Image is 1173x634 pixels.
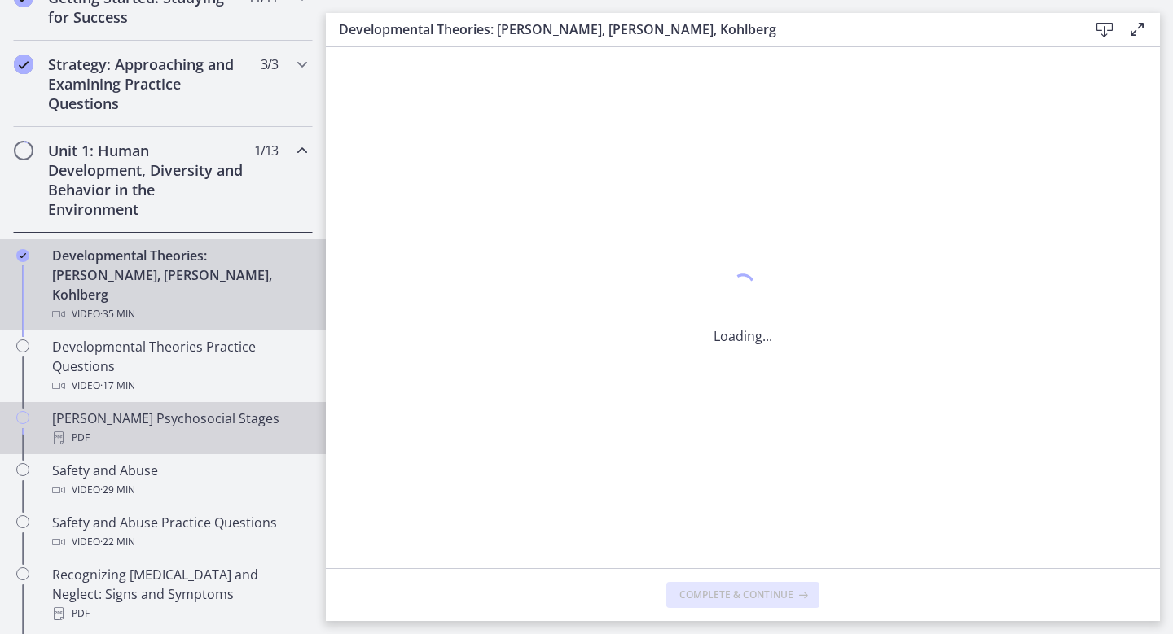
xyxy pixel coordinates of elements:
p: Loading... [714,326,772,346]
span: · 22 min [100,532,135,552]
div: Developmental Theories: [PERSON_NAME], [PERSON_NAME], Kohlberg [52,246,306,324]
div: Video [52,304,306,324]
i: Completed [16,249,29,262]
div: 1 [714,269,772,307]
span: 3 / 3 [261,55,278,74]
div: PDF [52,604,306,623]
span: · 35 min [100,304,135,324]
span: · 17 min [100,376,135,396]
span: · 29 min [100,480,135,500]
div: Video [52,376,306,396]
div: PDF [52,428,306,448]
h3: Developmental Theories: [PERSON_NAME], [PERSON_NAME], Kohlberg [339,20,1062,39]
div: Recognizing [MEDICAL_DATA] and Neglect: Signs and Symptoms [52,565,306,623]
div: [PERSON_NAME] Psychosocial Stages [52,409,306,448]
i: Completed [14,55,33,74]
h2: Unit 1: Human Development, Diversity and Behavior in the Environment [48,141,247,219]
div: Safety and Abuse [52,461,306,500]
h2: Strategy: Approaching and Examining Practice Questions [48,55,247,113]
span: 1 / 13 [254,141,278,160]
div: Developmental Theories Practice Questions [52,337,306,396]
div: Safety and Abuse Practice Questions [52,513,306,552]
div: Video [52,532,306,552]
button: Complete & continue [666,582,819,608]
div: Video [52,480,306,500]
span: Complete & continue [679,588,793,601]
